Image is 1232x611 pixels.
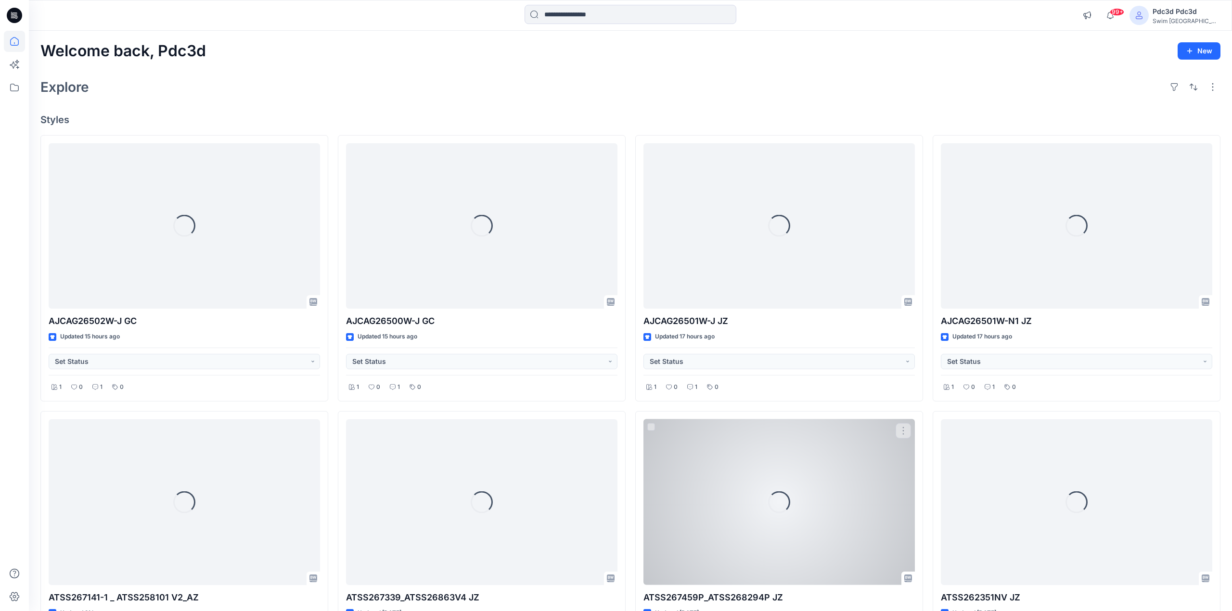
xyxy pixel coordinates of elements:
[358,332,417,342] p: Updated 15 hours ago
[1153,17,1220,25] div: Swim [GEOGRAPHIC_DATA]
[643,591,915,604] p: ATSS267459P_ATSS268294P JZ
[79,382,83,392] p: 0
[417,382,421,392] p: 0
[346,314,617,328] p: AJCAG26500W-J GC
[952,332,1012,342] p: Updated 17 hours ago
[376,382,380,392] p: 0
[715,382,719,392] p: 0
[655,332,715,342] p: Updated 17 hours ago
[941,314,1212,328] p: AJCAG26501W-N1 JZ
[49,314,320,328] p: AJCAG26502W-J GC
[951,382,954,392] p: 1
[60,332,120,342] p: Updated 15 hours ago
[941,591,1212,604] p: ATSS262351NV JZ
[1178,42,1220,60] button: New
[346,591,617,604] p: ATSS267339_ATSS26863V4 JZ
[674,382,678,392] p: 0
[59,382,62,392] p: 1
[654,382,656,392] p: 1
[40,114,1220,125] h4: Styles
[1153,6,1220,17] div: Pdc3d Pdc3d
[971,382,975,392] p: 0
[695,382,697,392] p: 1
[992,382,995,392] p: 1
[643,314,915,328] p: AJCAG26501W-J JZ
[100,382,103,392] p: 1
[357,382,359,392] p: 1
[120,382,124,392] p: 0
[40,42,206,60] h2: Welcome back, Pdc3d
[1135,12,1143,19] svg: avatar
[1110,8,1124,16] span: 99+
[49,591,320,604] p: ATSS267141-1 _ ATSS258101 V2_AZ
[398,382,400,392] p: 1
[40,79,89,95] h2: Explore
[1012,382,1016,392] p: 0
